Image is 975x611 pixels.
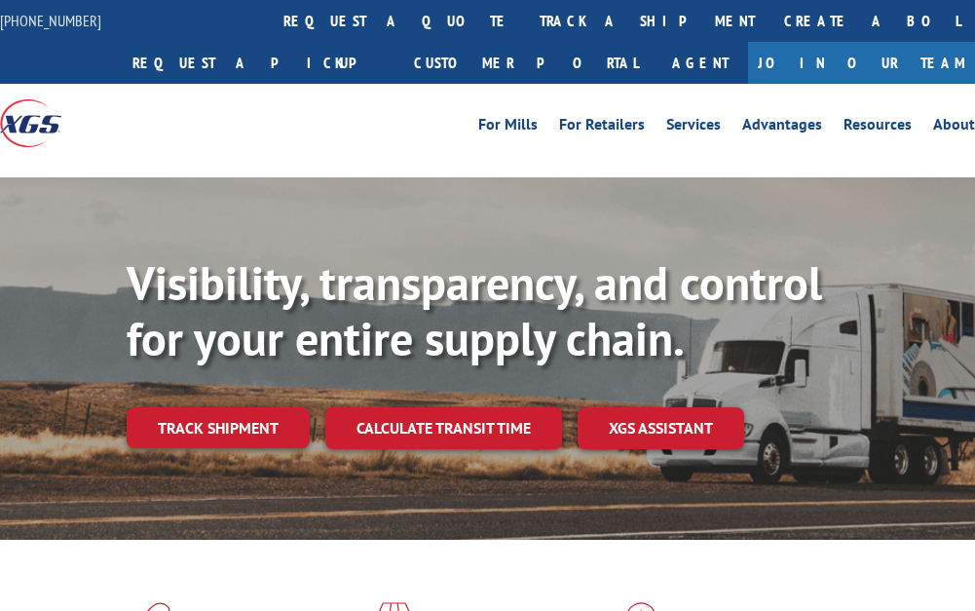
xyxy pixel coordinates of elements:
[399,42,653,84] a: Customer Portal
[653,42,748,84] a: Agent
[127,252,822,369] b: Visibility, transparency, and control for your entire supply chain.
[325,407,562,449] a: Calculate transit time
[118,42,399,84] a: Request a pickup
[844,117,912,138] a: Resources
[559,117,645,138] a: For Retailers
[933,117,975,138] a: About
[742,117,822,138] a: Advantages
[478,117,538,138] a: For Mills
[748,42,975,84] a: Join Our Team
[578,407,744,449] a: XGS ASSISTANT
[666,117,721,138] a: Services
[127,407,310,448] a: Track shipment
